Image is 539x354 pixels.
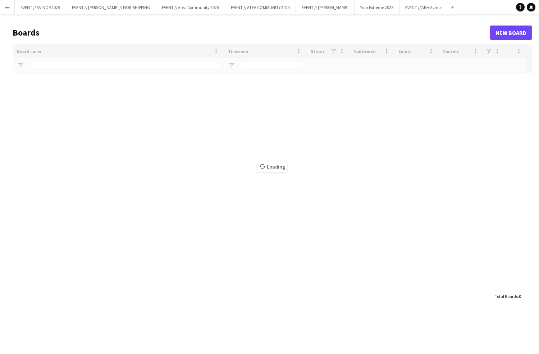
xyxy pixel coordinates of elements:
span: Total Boards [495,294,518,299]
button: EVENT // AVINOR 2025 [15,0,66,14]
button: EVENT // ABH Avinor [399,0,448,14]
span: 0 [519,294,521,299]
h1: Boards [13,27,490,38]
a: New Board [490,26,532,40]
button: EVENT // ATEA COMMUNITY 2024 [225,0,296,14]
button: Your Extreme 2025 [355,0,399,14]
div: : [495,289,521,303]
button: EVENT // [PERSON_NAME] // NOR-SHIPPING [66,0,156,14]
button: EVENT // Atea Community 2025 [156,0,225,14]
button: EVENT // [PERSON_NAME] [296,0,355,14]
span: Loading [257,161,287,172]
